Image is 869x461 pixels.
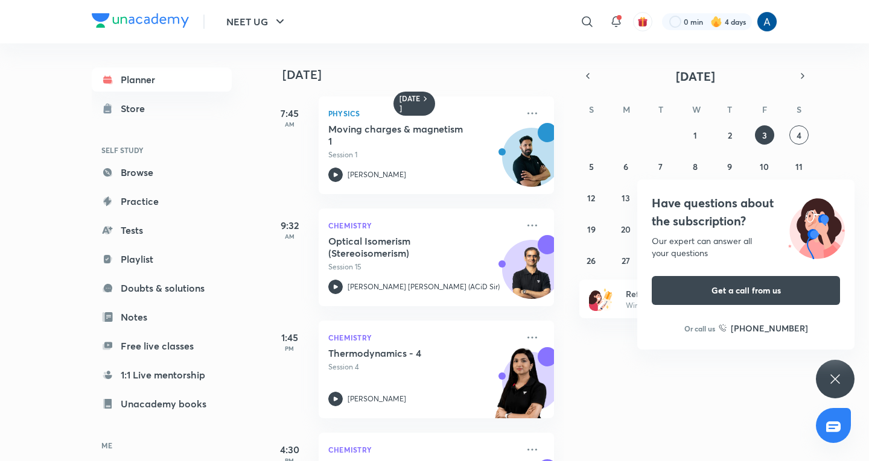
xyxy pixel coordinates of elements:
[762,104,767,115] abbr: Friday
[503,134,561,192] img: Avatar
[762,130,767,141] abbr: October 3, 2025
[589,287,613,311] img: referral
[676,68,715,84] span: [DATE]
[92,218,232,242] a: Tests
[757,11,777,32] img: Anees Ahmed
[587,224,596,235] abbr: October 19, 2025
[755,157,774,176] button: October 10, 2025
[92,13,189,31] a: Company Logo
[719,322,808,334] a: [PHONE_NUMBER]
[727,161,732,172] abbr: October 9, 2025
[266,330,314,345] h5: 1:45
[582,219,601,239] button: October 19, 2025
[503,246,561,304] img: Avatar
[587,255,596,266] abbr: October 26, 2025
[720,157,739,176] button: October 9, 2025
[328,235,479,259] h5: Optical Isomerism (Stereoisomerism)
[399,94,421,113] h6: [DATE]
[652,194,840,230] h4: Have questions about the subscription?
[582,188,601,207] button: October 12, 2025
[328,347,479,359] h5: Thermodynamics - 4
[795,161,803,172] abbr: October 11, 2025
[658,161,663,172] abbr: October 7, 2025
[92,363,232,387] a: 1:1 Live mentorship
[797,104,801,115] abbr: Saturday
[686,125,705,145] button: October 1, 2025
[686,157,705,176] button: October 8, 2025
[622,192,630,204] abbr: October 13, 2025
[621,224,631,235] abbr: October 20, 2025
[121,101,152,116] div: Store
[626,300,774,311] p: Win a laptop, vouchers & more
[778,194,855,259] img: ttu_illustration_new.svg
[266,121,314,128] p: AM
[92,96,232,121] a: Store
[710,16,722,28] img: streak
[282,67,566,82] h4: [DATE]
[616,251,635,270] button: October 27, 2025
[789,157,809,176] button: October 11, 2025
[92,160,232,184] a: Browse
[92,305,232,329] a: Notes
[652,276,840,305] button: Get a call from us
[266,218,314,233] h5: 9:32
[622,255,630,266] abbr: October 27, 2025
[219,10,294,34] button: NEET UG
[266,345,314,352] p: PM
[720,125,739,145] button: October 2, 2025
[760,161,769,172] abbr: October 10, 2025
[626,287,774,300] h6: Refer friends
[92,435,232,456] h6: ME
[582,157,601,176] button: October 5, 2025
[589,104,594,115] abbr: Sunday
[651,157,670,176] button: October 7, 2025
[623,161,628,172] abbr: October 6, 2025
[328,362,518,372] p: Session 4
[266,106,314,121] h5: 7:45
[266,442,314,457] h5: 4:30
[789,125,809,145] button: October 4, 2025
[328,123,479,147] h5: Moving charges & magnetism 1
[328,442,518,457] p: Chemistry
[348,281,500,292] p: [PERSON_NAME] [PERSON_NAME] (ACiD Sir)
[348,169,406,180] p: [PERSON_NAME]
[328,330,518,345] p: Chemistry
[92,140,232,160] h6: SELF STUDY
[596,67,794,84] button: [DATE]
[587,192,595,204] abbr: October 12, 2025
[92,67,232,92] a: Planner
[589,161,594,172] abbr: October 5, 2025
[92,189,232,213] a: Practice
[616,219,635,239] button: October 20, 2025
[348,394,406,404] p: [PERSON_NAME]
[582,251,601,270] button: October 26, 2025
[693,161,698,172] abbr: October 8, 2025
[633,12,652,31] button: avatar
[328,218,518,233] p: Chemistry
[92,247,232,271] a: Playlist
[727,104,732,115] abbr: Thursday
[616,188,635,207] button: October 13, 2025
[755,125,774,145] button: October 3, 2025
[92,13,189,28] img: Company Logo
[92,392,232,416] a: Unacademy books
[616,157,635,176] button: October 6, 2025
[328,149,518,160] p: Session 1
[623,104,630,115] abbr: Monday
[328,262,518,272] p: Session 15
[637,16,648,27] img: avatar
[797,130,801,141] abbr: October 4, 2025
[684,323,715,334] p: Or call us
[266,233,314,240] p: AM
[658,104,663,115] abbr: Tuesday
[728,130,732,141] abbr: October 2, 2025
[731,322,808,334] h6: [PHONE_NUMBER]
[692,104,701,115] abbr: Wednesday
[328,106,518,121] p: Physics
[652,235,840,259] div: Our expert can answer all your questions
[488,347,554,430] img: unacademy
[92,276,232,300] a: Doubts & solutions
[92,334,232,358] a: Free live classes
[693,130,697,141] abbr: October 1, 2025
